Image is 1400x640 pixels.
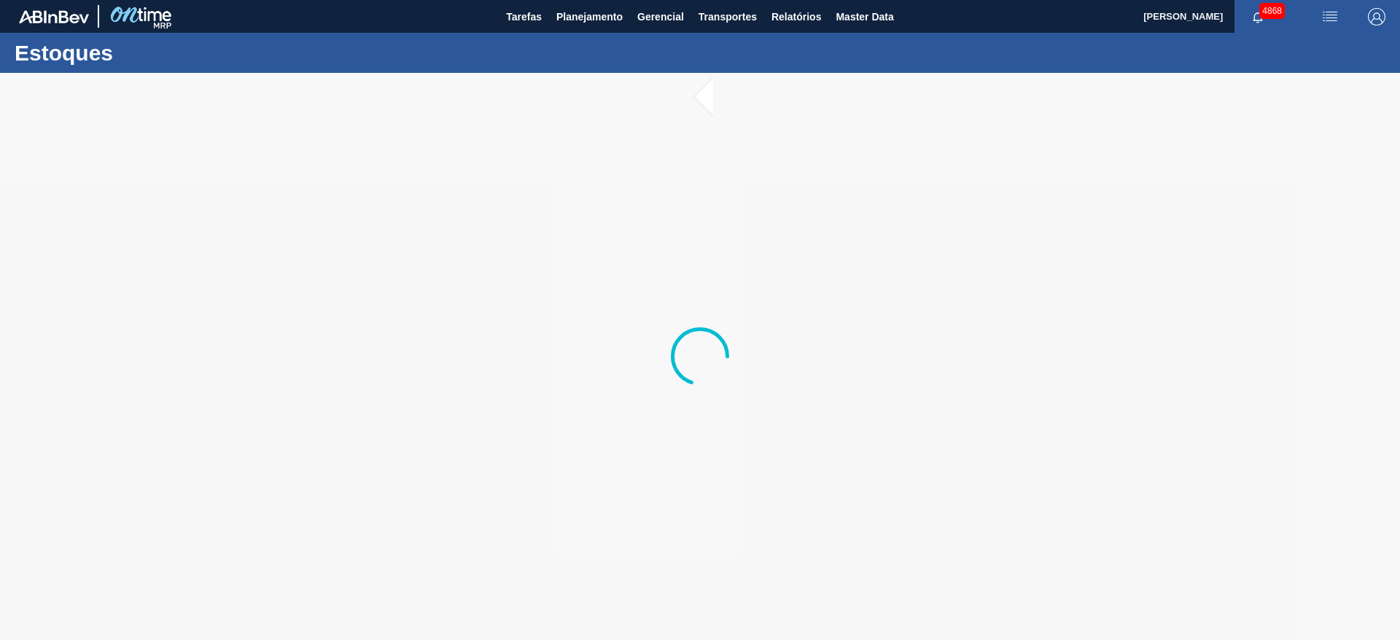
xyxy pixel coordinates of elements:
img: userActions [1321,8,1339,26]
span: 4868 [1259,3,1285,19]
img: Logout [1368,8,1385,26]
span: Gerencial [637,8,684,26]
span: Master Data [836,8,893,26]
span: Planejamento [556,8,623,26]
span: Relatórios [771,8,821,26]
h1: Estoques [15,44,273,61]
button: Notificações [1234,7,1281,27]
span: Transportes [699,8,757,26]
span: Tarefas [506,8,542,26]
img: TNhmsLtSVTkK8tSr43FrP2fwEKptu5GPRR3wAAAABJRU5ErkJggg== [19,10,89,23]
